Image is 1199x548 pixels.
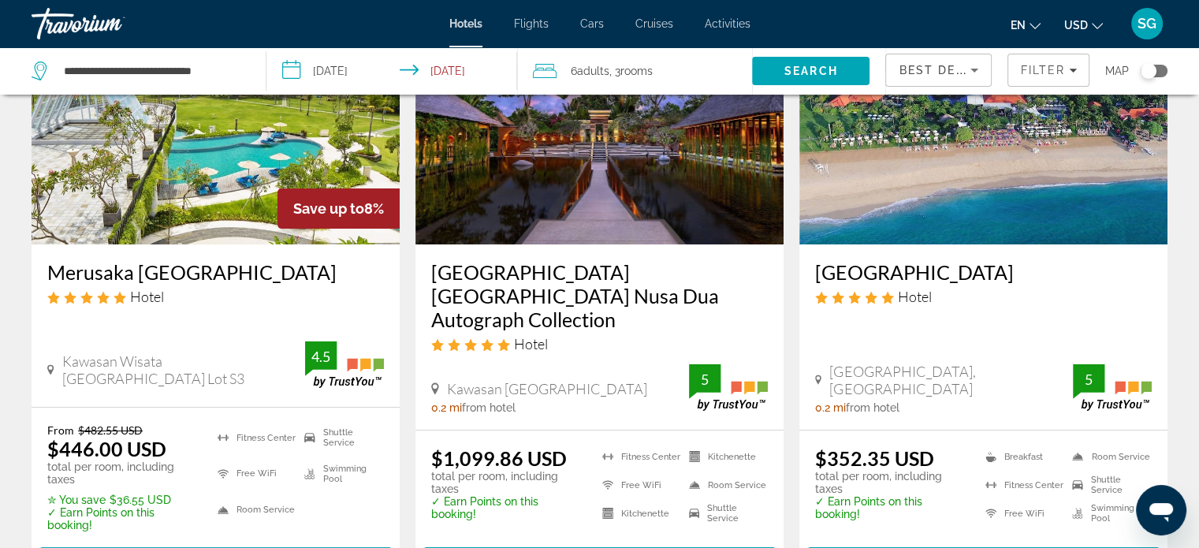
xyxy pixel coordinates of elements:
a: Flights [514,17,549,30]
p: total per room, including taxes [47,460,198,486]
p: total per room, including taxes [815,470,966,495]
a: Cruises [635,17,673,30]
mat-select: Sort by [899,61,978,80]
button: Change language [1011,13,1041,36]
p: ✓ Earn Points on this booking! [815,495,966,520]
p: ✓ Earn Points on this booking! [47,506,198,531]
a: [GEOGRAPHIC_DATA] [815,260,1152,284]
div: 8% [277,188,400,229]
li: Swimming Pool [1064,503,1152,524]
li: Kitchenette [594,503,681,524]
li: Shuttle Service [681,503,768,524]
button: Search [752,57,869,85]
li: Free WiFi [594,475,681,495]
button: Change currency [1064,13,1103,36]
a: [GEOGRAPHIC_DATA] [GEOGRAPHIC_DATA] Nusa Dua Autograph Collection [431,260,768,331]
span: , 3 [609,60,653,82]
span: Save up to [293,200,364,217]
span: 0.2 mi [431,401,462,414]
del: $482.55 USD [78,423,143,437]
a: Hotels [449,17,482,30]
li: Room Service [210,496,297,524]
span: rooms [620,65,653,77]
span: from hotel [462,401,516,414]
span: SG [1138,16,1156,32]
span: [GEOGRAPHIC_DATA], [GEOGRAPHIC_DATA] [829,363,1073,397]
span: 6 [571,60,609,82]
span: from hotel [846,401,899,414]
span: ✮ You save [47,494,106,506]
div: 5 star Hotel [47,288,384,305]
div: 5 [1073,370,1104,389]
span: Kawasan [GEOGRAPHIC_DATA] [447,380,647,397]
p: ✓ Earn Points on this booking! [431,495,583,520]
li: Room Service [1064,446,1152,467]
iframe: Кнопка запуска окна обмена сообщениями [1136,485,1186,535]
img: TrustYou guest rating badge [305,341,384,388]
li: Fitness Center [594,446,681,467]
button: Filters [1007,54,1089,87]
div: 5 star Hotel [815,288,1152,305]
li: Shuttle Service [296,423,384,452]
ins: $446.00 USD [47,437,166,460]
ins: $352.35 USD [815,446,934,470]
div: 5 star Hotel [431,335,768,352]
span: 0.2 mi [815,401,846,414]
li: Fitness Center [977,475,1065,495]
li: Free WiFi [210,460,297,488]
input: Search hotel destination [62,59,242,83]
button: User Menu [1126,7,1167,40]
span: Search [784,65,838,77]
p: $36.55 USD [47,494,198,506]
li: Kitchenette [681,446,768,467]
span: Map [1105,60,1129,82]
img: TrustYou guest rating badge [689,364,768,411]
a: Activities [705,17,750,30]
li: Fitness Center [210,423,297,452]
a: Cars [580,17,604,30]
p: total per room, including taxes [431,470,583,495]
ins: $1,099.86 USD [431,446,567,470]
span: USD [1064,19,1088,32]
span: From [47,423,74,437]
span: Hotel [514,335,548,352]
button: Toggle map [1129,64,1167,78]
a: Merusaka [GEOGRAPHIC_DATA] [47,260,384,284]
a: Travorium [32,3,189,44]
img: TrustYou guest rating badge [1073,364,1152,411]
span: Hotel [898,288,932,305]
span: Kawasan Wisata [GEOGRAPHIC_DATA] Lot S3 [62,352,305,387]
button: Select check in and out date [266,47,517,95]
div: 5 [689,370,721,389]
span: Filter [1020,64,1065,76]
span: Best Deals [899,64,981,76]
li: Shuttle Service [1064,475,1152,495]
span: Adults [577,65,609,77]
li: Room Service [681,475,768,495]
div: 4.5 [305,347,337,366]
li: Free WiFi [977,503,1065,524]
span: Hotel [130,288,164,305]
button: Travelers: 6 adults, 0 children [517,47,752,95]
li: Swimming Pool [296,460,384,488]
span: en [1011,19,1026,32]
li: Breakfast [977,446,1065,467]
